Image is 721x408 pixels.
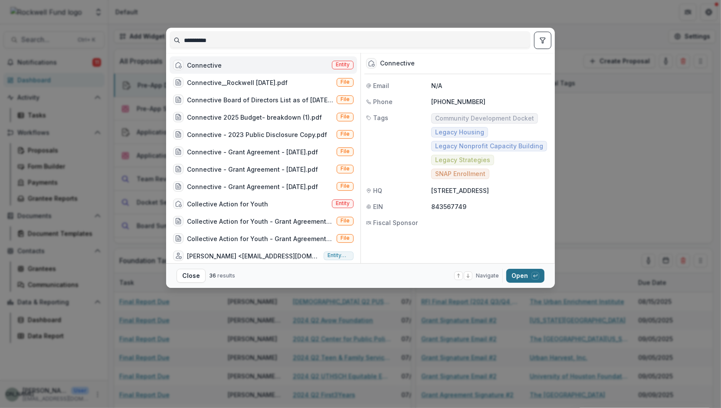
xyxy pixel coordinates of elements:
[187,217,333,226] div: Collective Action for Youth - Grant Agreement - [DATE].pdf
[177,269,206,283] button: Close
[341,131,350,137] span: File
[328,252,350,258] span: Entity user
[341,183,350,189] span: File
[341,148,350,154] span: File
[217,272,235,279] span: results
[373,113,388,122] span: Tags
[435,115,534,122] span: Community Development Docket
[187,199,268,209] div: Collective Action for Youth
[476,272,499,280] span: Navigate
[341,166,350,172] span: File
[534,32,551,49] button: toggle filters
[380,60,415,67] div: Connective
[373,186,382,195] span: HQ
[341,114,350,120] span: File
[435,170,485,178] span: SNAP Enrollment
[336,62,350,68] span: Entity
[506,269,544,283] button: Open
[373,81,389,90] span: Email
[187,113,322,122] div: Connective 2025 Budget- breakdown (1).pdf
[187,182,318,191] div: Connective - Grant Agreement - [DATE].pdf
[341,218,350,224] span: File
[187,165,318,174] div: Connective - Grant Agreement - [DATE].pdf
[209,272,216,279] span: 36
[373,202,383,211] span: EIN
[373,218,418,227] span: Fiscal Sponsor
[336,200,350,206] span: Entity
[431,186,550,195] p: [STREET_ADDRESS]
[431,97,550,106] p: [PHONE_NUMBER]
[187,234,333,243] div: Collective Action for Youth - Grant Agreement - [DATE].pdf
[435,129,484,136] span: Legacy Housing
[187,78,288,87] div: Connective__Rockwell [DATE].pdf
[431,81,550,90] p: N/A
[187,147,318,157] div: Connective - Grant Agreement - [DATE].pdf
[373,97,393,106] span: Phone
[341,79,350,85] span: File
[187,95,333,104] div: Connective Board of Directors List as of [DATE].pdf
[341,235,350,241] span: File
[187,130,327,139] div: Connective - 2023 Public Disclosure Copy.pdf
[431,202,550,211] p: 843567749
[187,61,222,70] div: Connective
[341,96,350,102] span: File
[187,251,320,261] div: [PERSON_NAME] <[EMAIL_ADDRESS][DOMAIN_NAME]>
[435,157,490,164] span: Legacy Strategies
[435,143,543,150] span: Legacy Nonprofit Capacity Building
